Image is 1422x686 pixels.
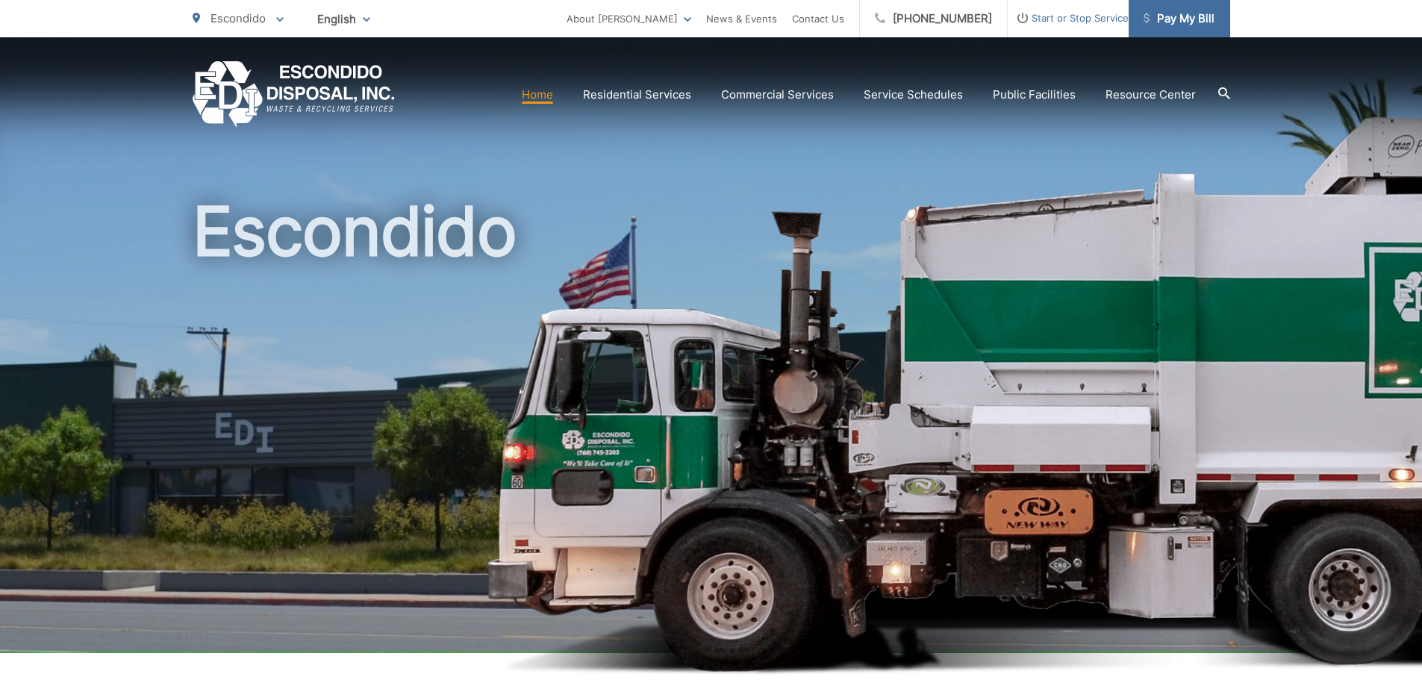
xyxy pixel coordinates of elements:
[567,10,691,28] a: About [PERSON_NAME]
[706,10,777,28] a: News & Events
[306,6,381,32] span: English
[993,86,1076,104] a: Public Facilities
[1106,86,1196,104] a: Resource Center
[211,11,266,25] span: Escondido
[864,86,963,104] a: Service Schedules
[1144,10,1214,28] span: Pay My Bill
[792,10,844,28] a: Contact Us
[721,86,834,104] a: Commercial Services
[522,86,553,104] a: Home
[193,194,1230,667] h1: Escondido
[583,86,691,104] a: Residential Services
[193,61,395,128] a: EDCD logo. Return to the homepage.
